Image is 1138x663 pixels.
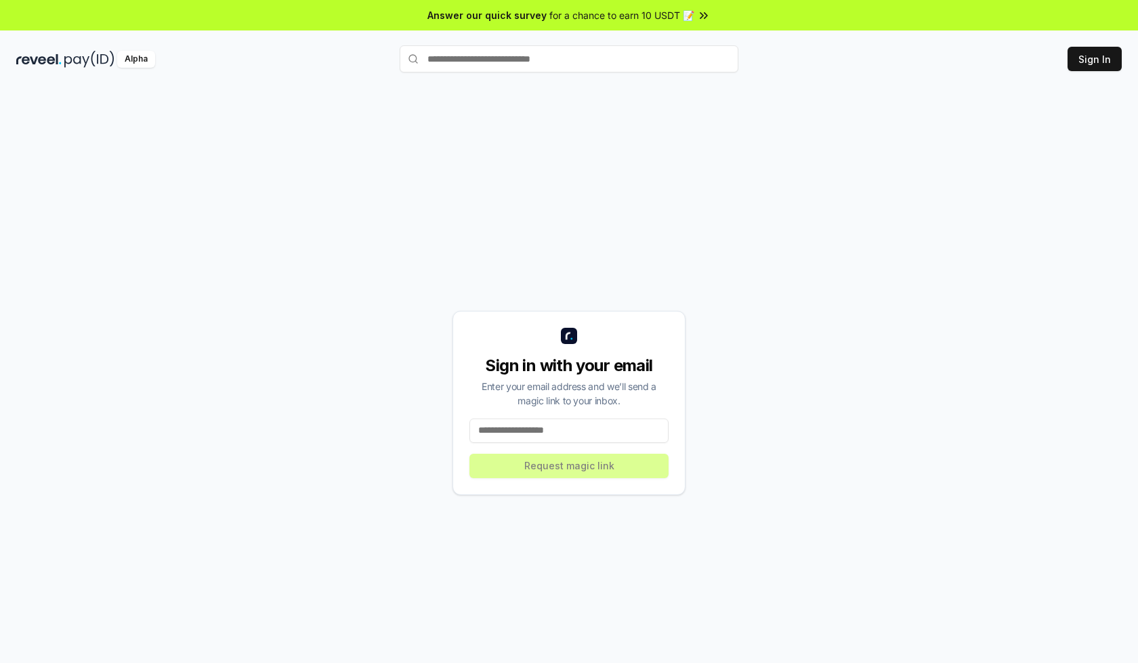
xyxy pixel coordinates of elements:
[549,8,694,22] span: for a chance to earn 10 USDT 📝
[427,8,547,22] span: Answer our quick survey
[469,379,669,408] div: Enter your email address and we’ll send a magic link to your inbox.
[561,328,577,344] img: logo_small
[469,355,669,377] div: Sign in with your email
[117,51,155,68] div: Alpha
[16,51,62,68] img: reveel_dark
[64,51,114,68] img: pay_id
[1068,47,1122,71] button: Sign In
